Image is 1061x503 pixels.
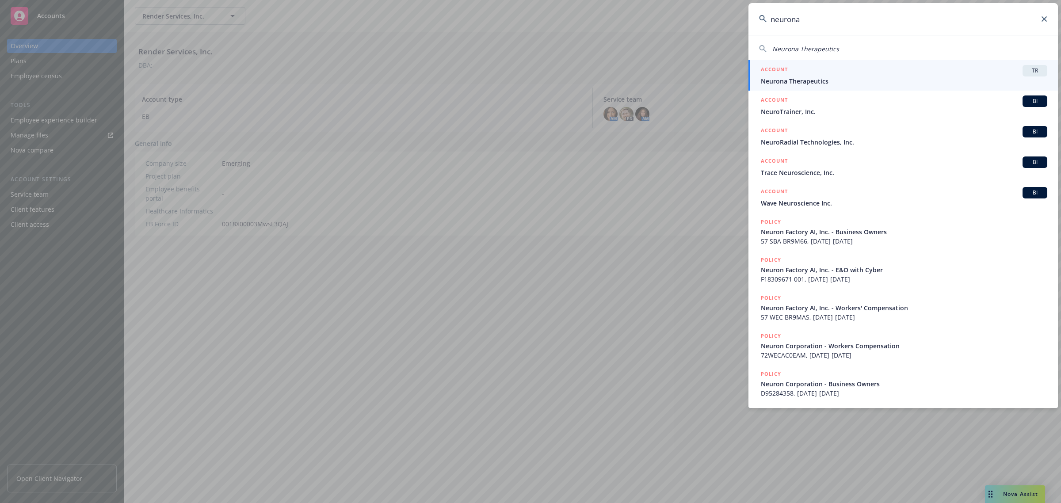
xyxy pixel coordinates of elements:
[748,60,1058,91] a: ACCOUNTTRNeurona Therapeutics
[761,236,1047,246] span: 57 SBA BR9M66, [DATE]-[DATE]
[1026,67,1044,75] span: TR
[761,168,1047,177] span: Trace Neuroscience, Inc.
[748,251,1058,289] a: POLICYNeuron Factory AI, Inc. - E&O with CyberF18309671 001, [DATE]-[DATE]
[761,227,1047,236] span: Neuron Factory AI, Inc. - Business Owners
[761,293,781,302] h5: POLICY
[761,217,781,226] h5: POLICY
[761,303,1047,312] span: Neuron Factory AI, Inc. - Workers' Compensation
[748,182,1058,213] a: ACCOUNTBIWave Neuroscience Inc.
[761,341,1047,351] span: Neuron Corporation - Workers Compensation
[761,107,1047,116] span: NeuroTrainer, Inc.
[761,95,788,106] h5: ACCOUNT
[761,126,788,137] h5: ACCOUNT
[761,255,781,264] h5: POLICY
[1026,97,1044,105] span: BI
[1026,158,1044,166] span: BI
[761,137,1047,147] span: NeuroRadial Technologies, Inc.
[761,332,781,340] h5: POLICY
[748,152,1058,182] a: ACCOUNTBITrace Neuroscience, Inc.
[748,289,1058,327] a: POLICYNeuron Factory AI, Inc. - Workers' Compensation57 WEC BR9MAS, [DATE]-[DATE]
[761,187,788,198] h5: ACCOUNT
[761,156,788,167] h5: ACCOUNT
[748,365,1058,403] a: POLICYNeuron Corporation - Business OwnersD95284358, [DATE]-[DATE]
[1026,128,1044,136] span: BI
[761,65,788,76] h5: ACCOUNT
[748,327,1058,365] a: POLICYNeuron Corporation - Workers Compensation72WECAC0EAM, [DATE]-[DATE]
[748,3,1058,35] input: Search...
[761,370,781,378] h5: POLICY
[748,91,1058,121] a: ACCOUNTBINeuroTrainer, Inc.
[748,213,1058,251] a: POLICYNeuron Factory AI, Inc. - Business Owners57 SBA BR9M66, [DATE]-[DATE]
[761,379,1047,389] span: Neuron Corporation - Business Owners
[761,351,1047,360] span: 72WECAC0EAM, [DATE]-[DATE]
[761,198,1047,208] span: Wave Neuroscience Inc.
[761,389,1047,398] span: D95284358, [DATE]-[DATE]
[761,265,1047,274] span: Neuron Factory AI, Inc. - E&O with Cyber
[761,76,1047,86] span: Neurona Therapeutics
[748,121,1058,152] a: ACCOUNTBINeuroRadial Technologies, Inc.
[761,312,1047,322] span: 57 WEC BR9MAS, [DATE]-[DATE]
[772,45,839,53] span: Neurona Therapeutics
[761,274,1047,284] span: F18309671 001, [DATE]-[DATE]
[1026,189,1044,197] span: BI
